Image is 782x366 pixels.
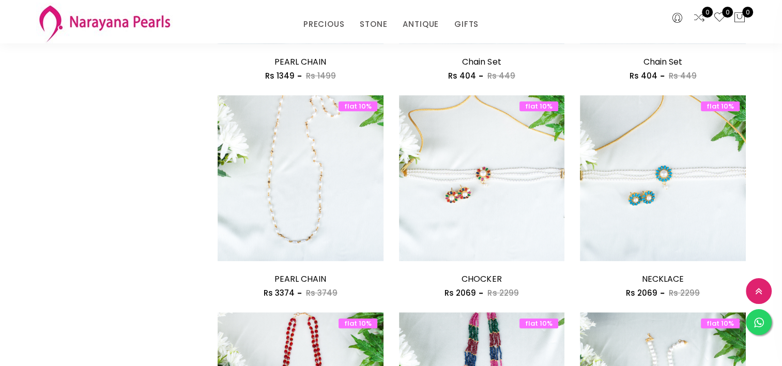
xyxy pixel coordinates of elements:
span: Rs 2069 [444,287,476,298]
a: Chain Set [643,56,682,68]
span: flat 10% [519,101,558,111]
a: PEARL CHAIN [274,56,326,68]
a: Chain Set [462,56,501,68]
span: flat 10% [701,318,740,328]
a: 0 [693,11,706,25]
span: Rs 404 [448,70,476,81]
a: CHOCKER [462,273,501,285]
span: Rs 1499 [306,70,336,81]
a: NECKLACE [642,273,684,285]
span: Rs 449 [669,70,697,81]
span: flat 10% [339,101,377,111]
a: PRECIOUS [303,17,344,32]
span: flat 10% [519,318,558,328]
a: STONE [360,17,387,32]
a: ANTIQUE [403,17,439,32]
span: Rs 3374 [264,287,295,298]
a: 0 [713,11,726,25]
span: Rs 3749 [306,287,338,298]
span: Rs 1349 [265,70,295,81]
span: 0 [722,7,733,18]
span: Rs 404 [630,70,657,81]
span: Rs 2299 [669,287,700,298]
span: Rs 449 [487,70,515,81]
span: flat 10% [339,318,377,328]
span: Rs 2069 [626,287,657,298]
a: PEARL CHAIN [274,273,326,285]
button: 0 [733,11,746,25]
a: GIFTS [454,17,479,32]
span: 0 [742,7,753,18]
span: Rs 2299 [487,287,518,298]
span: 0 [702,7,713,18]
span: flat 10% [701,101,740,111]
